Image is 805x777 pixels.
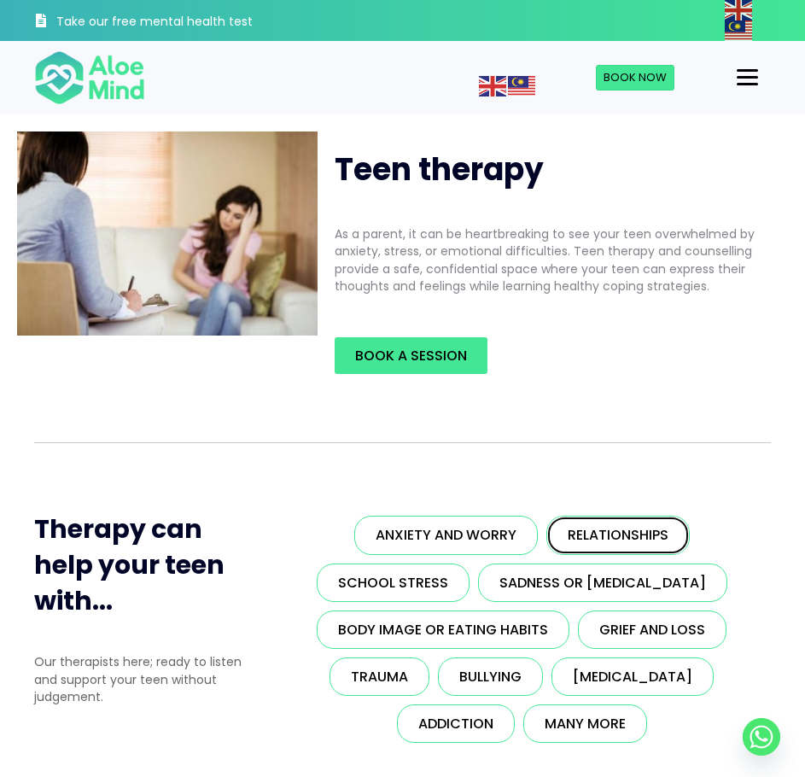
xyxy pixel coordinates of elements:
p: Our therapists here; ready to listen and support your teen without judgement. [34,653,247,705]
img: ms [508,76,535,96]
a: Malay [508,77,537,94]
img: Aloe mind Logo [34,50,145,106]
a: Sadness or [MEDICAL_DATA] [478,564,727,602]
img: teen therapy2 [17,131,318,336]
span: Sadness or [MEDICAL_DATA] [499,573,706,593]
a: Anxiety and worry [354,516,538,554]
span: [MEDICAL_DATA] [573,667,692,686]
span: Teen therapy [335,148,544,191]
img: ms [725,20,752,41]
a: Whatsapp [743,718,780,756]
a: Body image or eating habits [317,610,569,649]
span: Book a Session [355,346,467,365]
span: Anxiety and worry [376,525,516,545]
button: Menu [730,63,765,92]
a: School stress [317,564,470,602]
span: School stress [338,573,448,593]
a: Book a Session [335,337,487,374]
a: [MEDICAL_DATA] [551,657,714,696]
a: Trauma [330,657,429,696]
span: Therapy can help your teen with... [34,511,225,619]
a: Addiction [397,704,515,743]
a: Book Now [596,65,674,91]
span: Relationships [568,525,668,545]
a: Bullying [438,657,543,696]
p: As a parent, it can be heartbreaking to see your teen overwhelmed by anxiety, stress, or emotiona... [335,225,763,295]
span: Book Now [604,69,667,85]
span: Addiction [418,714,493,733]
a: Malay [725,21,754,38]
a: Take our free mental health test [34,4,259,41]
span: Bullying [459,667,522,686]
a: English [725,1,754,18]
img: en [479,76,506,96]
span: Trauma [351,667,408,686]
a: Relationships [546,516,690,554]
span: Many more [545,714,626,733]
h3: Take our free mental health test [56,14,259,31]
a: Grief and loss [578,610,726,649]
a: English [479,77,508,94]
a: Many more [523,704,647,743]
span: Grief and loss [599,620,705,640]
span: Body image or eating habits [338,620,548,640]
